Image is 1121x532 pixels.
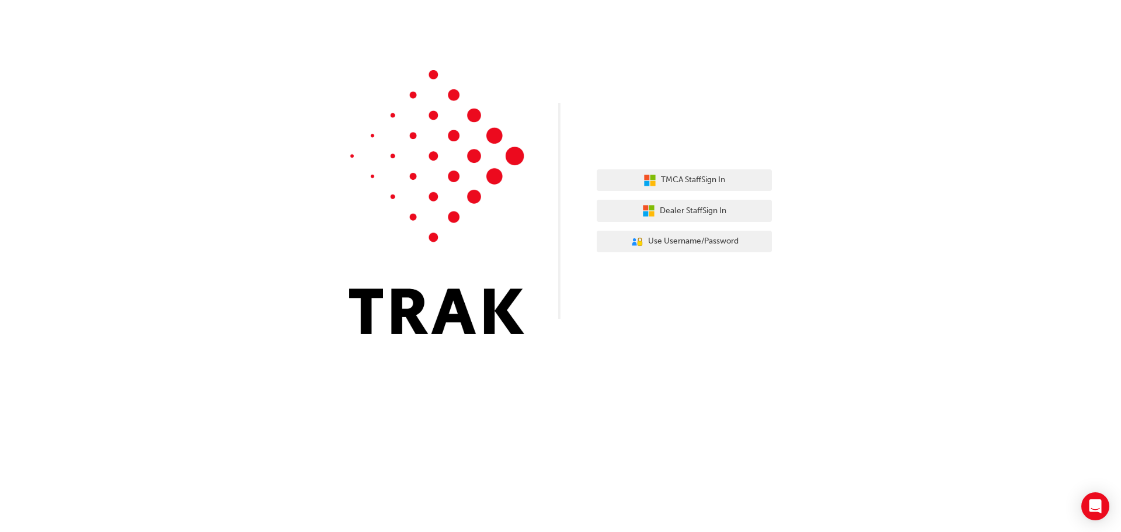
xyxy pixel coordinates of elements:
span: Dealer Staff Sign In [660,204,726,218]
span: TMCA Staff Sign In [661,173,725,187]
span: Use Username/Password [648,235,739,248]
div: Open Intercom Messenger [1081,492,1109,520]
button: Use Username/Password [597,231,772,253]
button: TMCA StaffSign In [597,169,772,192]
img: Trak [349,70,524,334]
button: Dealer StaffSign In [597,200,772,222]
